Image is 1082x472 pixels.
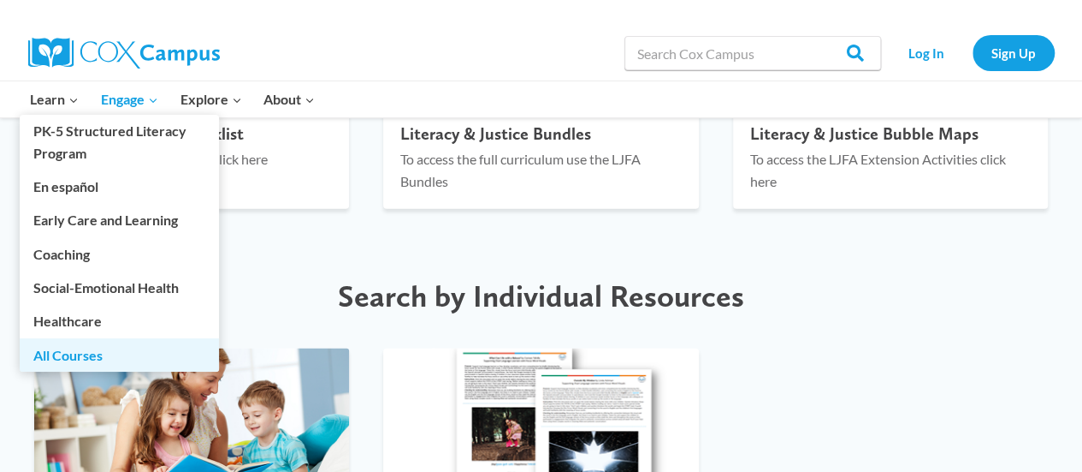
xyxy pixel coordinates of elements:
nav: Primary Navigation [20,81,326,117]
a: All Courses [20,338,219,371]
img: Cox Campus [28,38,220,69]
button: Child menu of Engage [90,81,169,117]
a: Log In [890,35,964,70]
h4: Literacy & Justice Bundles [400,123,681,144]
h4: Literacy & Justice Bubble Maps [750,123,1031,144]
nav: Secondary Navigation [890,35,1055,70]
button: Child menu of Learn [20,81,91,117]
a: Social-Emotional Health [20,272,219,304]
a: Healthcare [20,305,219,338]
span: Search by Individual Resources [338,278,744,314]
button: Child menu of About [252,81,326,117]
button: Child menu of Explore [169,81,253,117]
a: Coaching [20,237,219,270]
p: To access the full curriculum use the LJFA Bundles [400,148,681,192]
input: Search Cox Campus [624,36,881,70]
a: En español [20,170,219,203]
a: Sign Up [973,35,1055,70]
p: To access the LJFA Extension Activities click here [750,148,1031,192]
a: Early Care and Learning [20,204,219,236]
a: PK-5 Structured Literacy Program [20,115,219,170]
